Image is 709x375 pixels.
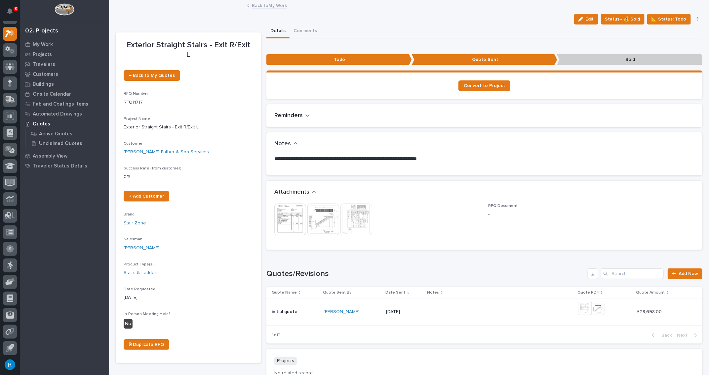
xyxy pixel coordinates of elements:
[124,92,148,96] span: RFQ Number
[266,299,702,325] tr: initial quoteinitial quote [PERSON_NAME] [DATE]-$ 28,698.00$ 28,698.00
[274,140,298,148] button: Notes
[274,189,317,196] button: Attachments
[124,339,169,350] a: ⎘ Duplicate RFQ
[39,131,72,137] p: Active Quotes
[274,112,303,119] h2: Reminders
[647,332,674,338] button: Back
[274,140,291,148] h2: Notes
[679,271,698,276] span: Add New
[324,309,360,315] a: [PERSON_NAME]
[274,189,309,196] h2: Attachments
[20,49,109,59] a: Projects
[33,62,55,68] p: Travelers
[647,14,691,24] button: 📐 Status: Todo
[428,309,544,315] p: -
[412,54,557,65] p: Quote Sent
[33,101,88,107] p: Fab and Coatings Items
[20,89,109,99] a: Onsite Calendar
[427,289,439,296] p: Notes
[668,268,702,279] a: Add New
[601,268,664,279] input: Search
[55,3,74,16] img: Workspace Logo
[124,173,253,180] p: 0 %
[124,40,253,60] p: Exterior Straight Stairs - Exit R/Exit L
[124,312,171,316] span: In-Person Meeting Held?
[464,83,505,88] span: Convert to Project
[458,80,510,91] a: Convert to Project
[124,220,146,227] a: Stair Zone
[272,289,297,296] p: Quote Name
[124,70,180,81] a: ← Back to My Quotes
[15,6,17,11] p: 8
[33,91,71,97] p: Onsite Calendar
[3,358,17,372] button: users-avatar
[33,153,67,159] p: Assembly View
[33,111,82,117] p: Automated Drawings
[124,166,181,170] span: Success Rate (from customer)
[25,139,109,148] a: Unclaimed Quotes
[129,194,164,199] span: + Add Customer
[33,163,87,169] p: Traveler Status Details
[274,357,297,365] p: Projects
[124,245,160,252] a: [PERSON_NAME]
[601,14,645,24] button: Status→ 💰 Sold
[577,289,599,296] p: Quote PDF
[20,119,109,129] a: Quotes
[586,16,594,22] span: Edit
[20,161,109,171] a: Traveler Status Details
[674,332,702,338] button: Next
[20,39,109,49] a: My Work
[557,54,702,65] p: Sold
[488,211,694,218] p: -
[677,332,691,338] span: Next
[574,14,598,24] button: Edit
[252,1,287,9] a: Back toMy Work
[266,24,290,38] button: Details
[651,15,687,23] span: 📐 Status: Todo
[124,212,135,216] span: Brand
[25,27,58,35] div: 02. Projects
[266,327,286,343] p: 1 of 1
[39,141,82,147] p: Unclaimed Quotes
[386,309,423,315] p: [DATE]
[124,149,209,156] a: [PERSON_NAME] Father & Son Services
[266,269,585,279] h1: Quotes/Revisions
[605,15,640,23] span: Status→ 💰 Sold
[33,121,50,127] p: Quotes
[20,69,109,79] a: Customers
[33,81,54,87] p: Buildings
[124,191,169,202] a: + Add Customer
[20,79,109,89] a: Buildings
[266,54,412,65] p: Todo
[124,294,253,301] p: [DATE]
[129,73,175,78] span: ← Back to My Quotes
[124,319,133,329] div: No
[488,204,518,208] span: RFQ Document
[274,112,310,119] button: Reminders
[8,8,17,19] div: Notifications8
[25,129,109,138] a: Active Quotes
[3,4,17,18] button: Notifications
[20,99,109,109] a: Fab and Coatings Items
[323,289,351,296] p: Quote Sent By
[20,59,109,69] a: Travelers
[33,52,52,58] p: Projects
[20,109,109,119] a: Automated Drawings
[124,99,253,106] p: RFQ11717
[129,342,164,347] span: ⎘ Duplicate RFQ
[124,287,155,291] span: Date Requested
[124,237,142,241] span: Salesman
[124,117,150,121] span: Project Name
[124,124,253,131] p: Exterior Straight Stairs - Exit R/Exit L
[124,262,154,266] span: Product Type(s)
[636,289,665,296] p: Quote Amount
[124,269,159,276] a: Stairs & Ladders
[386,289,406,296] p: Date Sent
[637,308,663,315] p: $ 28,698.00
[657,332,672,338] span: Back
[33,42,53,48] p: My Work
[124,142,142,146] span: Customer
[33,71,58,77] p: Customers
[290,24,321,38] button: Comments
